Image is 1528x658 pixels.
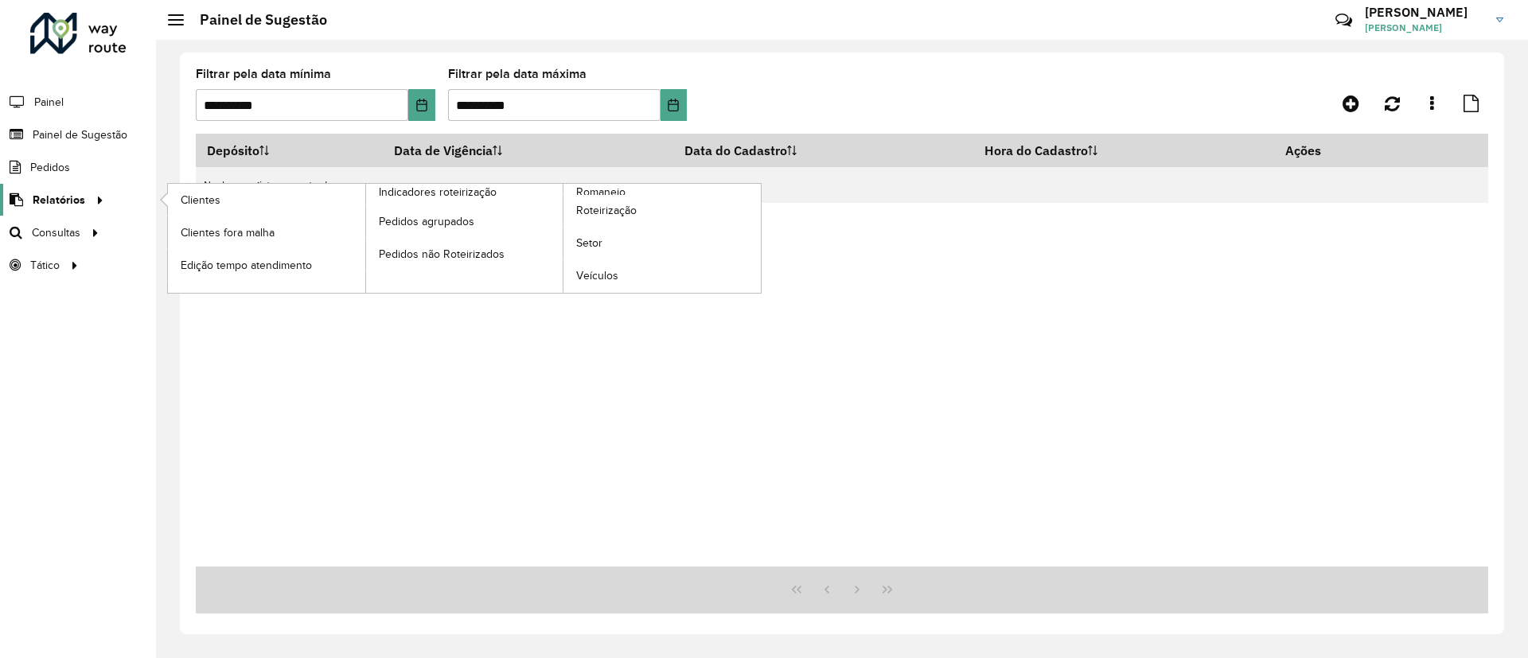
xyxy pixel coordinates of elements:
label: Filtrar pela data máxima [448,64,587,84]
a: Clientes [168,184,365,216]
a: Romaneio [366,184,762,293]
a: Clientes fora malha [168,216,365,248]
span: [PERSON_NAME] [1365,21,1484,35]
a: Pedidos agrupados [366,205,563,237]
a: Edição tempo atendimento [168,249,365,281]
th: Ações [1274,134,1370,167]
span: Roteirização [576,202,637,219]
h2: Painel de Sugestão [184,11,327,29]
th: Depósito [196,134,384,167]
a: Setor [563,228,761,259]
span: Pedidos agrupados [379,213,474,230]
span: Painel de Sugestão [33,127,127,143]
span: Pedidos não Roteirizados [379,246,505,263]
span: Tático [30,257,60,274]
span: Clientes [181,192,220,208]
a: Roteirização [563,195,761,227]
a: Pedidos não Roteirizados [366,238,563,270]
span: Indicadores roteirização [379,184,497,201]
span: Painel [34,94,64,111]
span: Clientes fora malha [181,224,275,241]
span: Relatórios [33,192,85,208]
button: Choose Date [408,89,435,121]
td: Nenhum registro encontrado [196,167,1488,203]
span: Edição tempo atendimento [181,257,312,274]
h3: [PERSON_NAME] [1365,5,1484,20]
label: Filtrar pela data mínima [196,64,331,84]
button: Choose Date [661,89,687,121]
span: Romaneio [576,184,626,201]
th: Data do Cadastro [674,134,973,167]
th: Data de Vigência [384,134,674,167]
th: Hora do Cadastro [973,134,1275,167]
span: Setor [576,235,602,251]
span: Consultas [32,224,80,241]
a: Contato Rápido [1327,3,1361,37]
a: Indicadores roteirização [168,184,563,293]
span: Pedidos [30,159,70,176]
a: Veículos [563,260,761,292]
span: Veículos [576,267,618,284]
